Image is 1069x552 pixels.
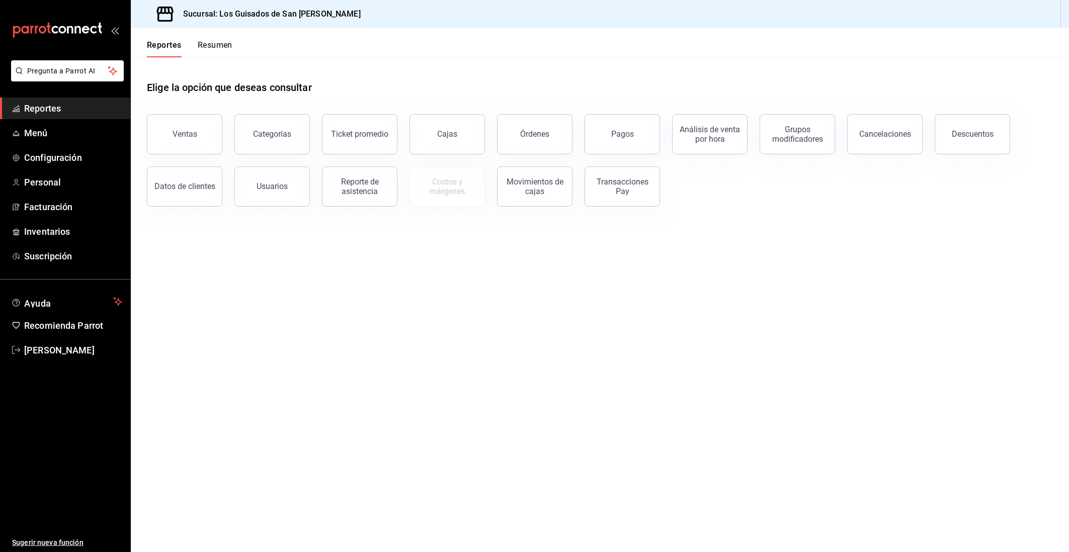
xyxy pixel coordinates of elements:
span: Configuración [24,151,122,164]
div: Órdenes [520,129,549,139]
div: Grupos modificadores [766,125,829,144]
button: Transacciones Pay [585,166,660,207]
button: Pagos [585,114,660,154]
span: Ayuda [24,296,109,308]
div: Categorías [253,129,291,139]
button: Descuentos [935,114,1010,154]
button: Reporte de asistencia [322,166,397,207]
button: Datos de clientes [147,166,222,207]
a: Pregunta a Parrot AI [7,73,124,83]
div: Descuentos [952,129,994,139]
button: open_drawer_menu [111,26,119,34]
button: Cancelaciones [847,114,923,154]
div: Cajas [437,129,457,139]
span: Inventarios [24,225,122,238]
button: Órdenes [497,114,572,154]
span: Pregunta a Parrot AI [27,66,108,76]
button: Pregunta a Parrot AI [11,60,124,81]
div: Datos de clientes [154,181,215,191]
span: Suscripción [24,249,122,263]
div: Transacciones Pay [591,177,653,196]
div: Movimientos de cajas [504,177,566,196]
button: Usuarios [234,166,310,207]
span: Facturación [24,200,122,214]
button: Categorías [234,114,310,154]
div: Usuarios [257,181,288,191]
span: Sugerir nueva función [12,537,122,548]
div: Reporte de asistencia [328,177,391,196]
button: Grupos modificadores [760,114,835,154]
button: Movimientos de cajas [497,166,572,207]
button: Análisis de venta por hora [672,114,748,154]
span: Menú [24,126,122,140]
span: [PERSON_NAME] [24,343,122,357]
div: Ventas [173,129,197,139]
button: Resumen [198,40,232,57]
h1: Elige la opción que deseas consultar [147,80,312,95]
h3: Sucursal: Los Guisados de San [PERSON_NAME] [175,8,361,20]
button: Ticket promedio [322,114,397,154]
div: Ticket promedio [331,129,388,139]
span: Reportes [24,102,122,115]
div: navigation tabs [147,40,232,57]
button: Reportes [147,40,182,57]
span: Personal [24,175,122,189]
button: Ventas [147,114,222,154]
button: Contrata inventarios para ver este reporte [409,166,485,207]
div: Cancelaciones [859,129,911,139]
button: Cajas [409,114,485,154]
div: Pagos [611,129,634,139]
div: Análisis de venta por hora [679,125,741,144]
span: Recomienda Parrot [24,319,122,332]
div: Costos y márgenes [416,177,478,196]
